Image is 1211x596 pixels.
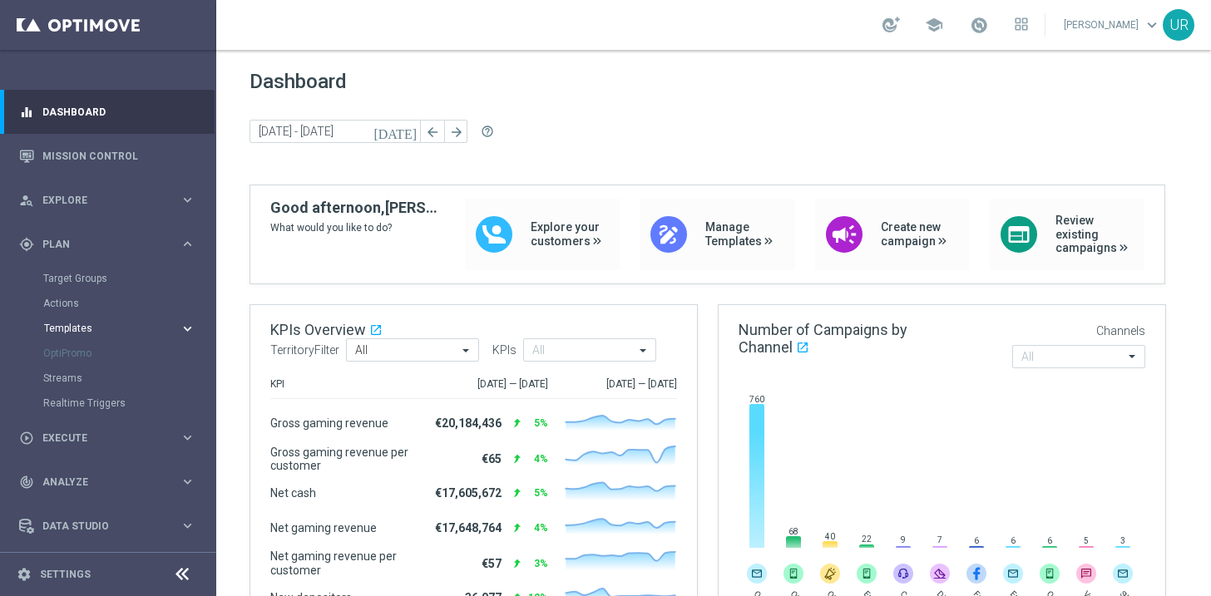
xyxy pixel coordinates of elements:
div: Actions [43,291,215,316]
div: Optibot [19,548,195,592]
button: track_changes Analyze keyboard_arrow_right [18,475,196,489]
button: play_circle_outline Execute keyboard_arrow_right [18,431,196,445]
a: Dashboard [42,90,195,134]
div: UR [1163,9,1194,41]
div: Dashboard [19,90,195,134]
a: Realtime Triggers [43,397,173,410]
span: Data Studio [42,521,180,531]
i: equalizer [19,105,34,120]
i: keyboard_arrow_right [180,518,195,534]
button: equalizer Dashboard [18,106,196,119]
i: keyboard_arrow_right [180,474,195,490]
div: Templates [43,316,215,341]
a: Settings [40,569,91,579]
div: OptiPromo [43,341,215,366]
div: Templates [44,323,180,333]
div: Streams [43,366,215,391]
span: Explore [42,195,180,205]
div: Mission Control [19,134,195,178]
div: Realtime Triggers [43,391,215,416]
i: track_changes [19,475,34,490]
i: keyboard_arrow_right [180,236,195,252]
span: school [925,16,943,34]
div: Target Groups [43,266,215,291]
div: Data Studio [19,519,180,534]
div: Analyze [19,475,180,490]
i: person_search [19,193,34,208]
button: gps_fixed Plan keyboard_arrow_right [18,238,196,251]
i: play_circle_outline [19,431,34,446]
a: Target Groups [43,272,173,285]
a: Streams [43,372,173,385]
span: Templates [44,323,163,333]
button: Mission Control [18,150,196,163]
a: [PERSON_NAME]keyboard_arrow_down [1062,12,1163,37]
a: Optibot [42,548,174,592]
div: Plan [19,237,180,252]
span: keyboard_arrow_down [1143,16,1161,34]
div: Execute [19,431,180,446]
span: Analyze [42,477,180,487]
div: Explore [19,193,180,208]
a: Mission Control [42,134,195,178]
i: keyboard_arrow_right [180,192,195,208]
button: Data Studio keyboard_arrow_right [18,520,196,533]
span: Execute [42,433,180,443]
span: Plan [42,239,180,249]
a: Actions [43,297,173,310]
i: keyboard_arrow_right [180,321,195,337]
button: Templates keyboard_arrow_right [43,322,196,335]
i: gps_fixed [19,237,34,252]
i: settings [17,567,32,582]
i: keyboard_arrow_right [180,430,195,446]
button: person_search Explore keyboard_arrow_right [18,194,196,207]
